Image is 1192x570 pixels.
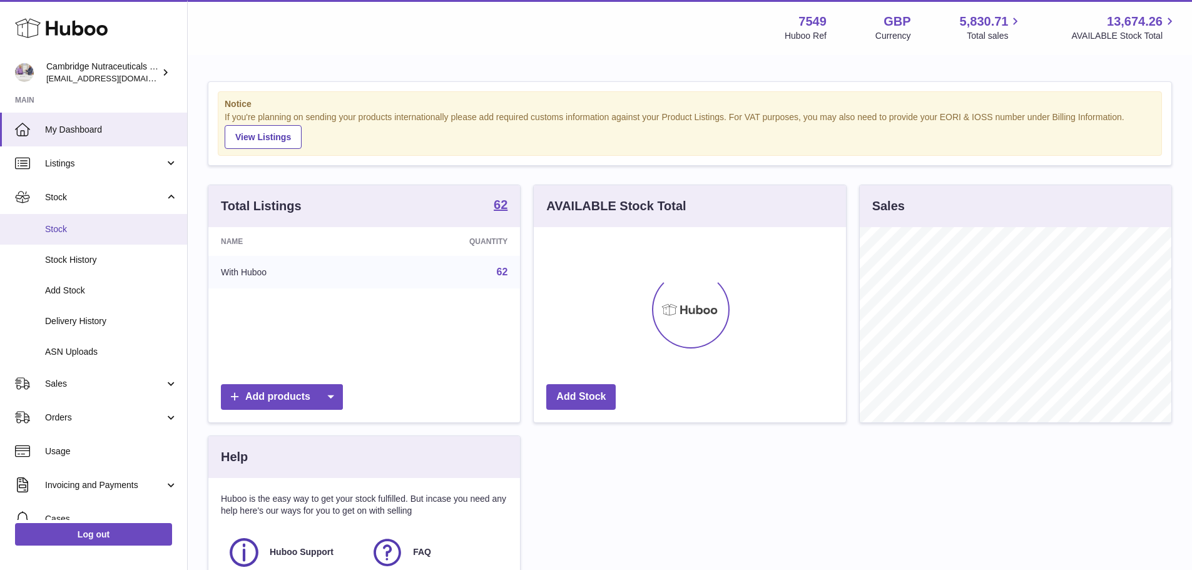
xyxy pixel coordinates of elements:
[497,267,508,277] a: 62
[15,63,34,82] img: qvc@camnutra.com
[546,198,686,215] h3: AVAILABLE Stock Total
[546,384,616,410] a: Add Stock
[45,479,165,491] span: Invoicing and Payments
[1071,13,1177,42] a: 13,674.26 AVAILABLE Stock Total
[225,98,1155,110] strong: Notice
[45,158,165,170] span: Listings
[872,198,905,215] h3: Sales
[45,285,178,297] span: Add Stock
[45,378,165,390] span: Sales
[884,13,910,30] strong: GBP
[45,346,178,358] span: ASN Uploads
[225,111,1155,149] div: If you're planning on sending your products internationally please add required customs informati...
[45,445,178,457] span: Usage
[221,384,343,410] a: Add products
[960,13,1023,42] a: 5,830.71 Total sales
[798,13,827,30] strong: 7549
[1071,30,1177,42] span: AVAILABLE Stock Total
[45,124,178,136] span: My Dashboard
[221,198,302,215] h3: Total Listings
[45,513,178,525] span: Cases
[967,30,1022,42] span: Total sales
[45,254,178,266] span: Stock History
[221,493,507,517] p: Huboo is the easy way to get your stock fulfilled. But incase you need any help here's our ways f...
[45,412,165,424] span: Orders
[221,449,248,466] h3: Help
[960,13,1009,30] span: 5,830.71
[227,536,358,569] a: Huboo Support
[225,125,302,149] a: View Listings
[370,536,501,569] a: FAQ
[46,61,159,84] div: Cambridge Nutraceuticals Ltd
[875,30,911,42] div: Currency
[785,30,827,42] div: Huboo Ref
[413,546,431,558] span: FAQ
[45,223,178,235] span: Stock
[208,227,373,256] th: Name
[45,315,178,327] span: Delivery History
[494,198,507,211] strong: 62
[46,73,184,83] span: [EMAIL_ADDRESS][DOMAIN_NAME]
[270,546,334,558] span: Huboo Support
[1107,13,1163,30] span: 13,674.26
[494,198,507,213] a: 62
[15,523,172,546] a: Log out
[373,227,520,256] th: Quantity
[45,191,165,203] span: Stock
[208,256,373,288] td: With Huboo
